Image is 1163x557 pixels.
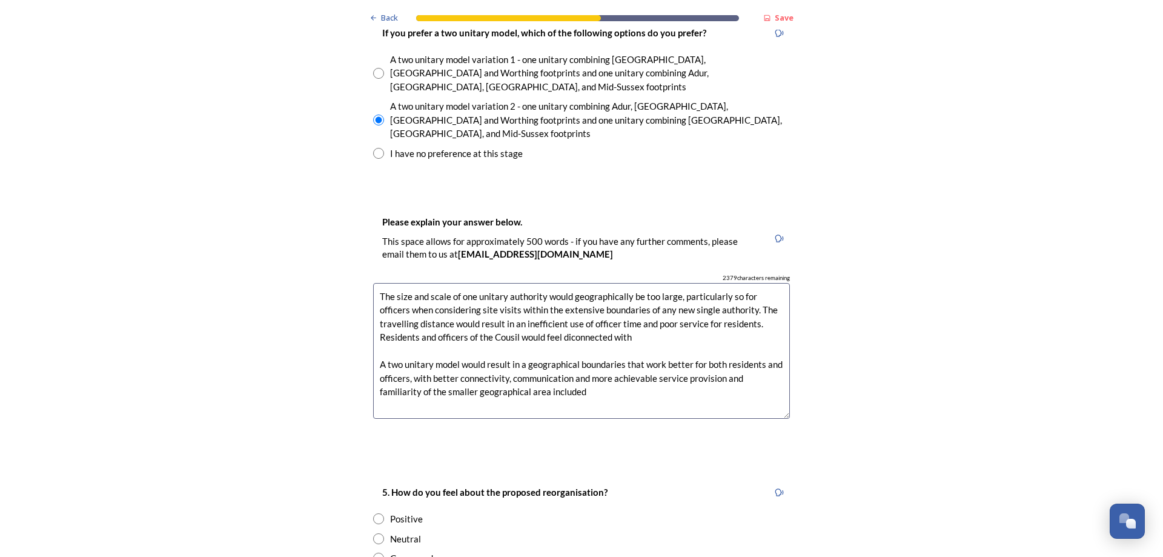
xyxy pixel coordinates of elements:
strong: Save [775,12,794,23]
span: Back [381,12,398,24]
span: 2379 characters remaining [723,274,790,282]
div: Positive [390,512,423,526]
div: Neutral [390,532,421,546]
strong: Please explain your answer below. [382,216,522,227]
strong: If you prefer a two unitary model, which of the following options do you prefer? [382,27,706,38]
strong: 5. How do you feel about the proposed reorganisation? [382,487,608,498]
textarea: The size and scale of one unitary authority would geographically be too large, particularly so fo... [373,283,790,419]
div: I have no preference at this stage [390,147,523,161]
div: A two unitary model variation 1 - one unitary combining [GEOGRAPHIC_DATA], [GEOGRAPHIC_DATA] and ... [390,53,790,94]
p: This space allows for approximately 500 words - if you have any further comments, please email th... [382,235,759,261]
div: A two unitary model variation 2 - one unitary combining Adur, [GEOGRAPHIC_DATA], [GEOGRAPHIC_DATA... [390,99,790,141]
button: Open Chat [1110,504,1145,539]
strong: [EMAIL_ADDRESS][DOMAIN_NAME] [458,248,613,259]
